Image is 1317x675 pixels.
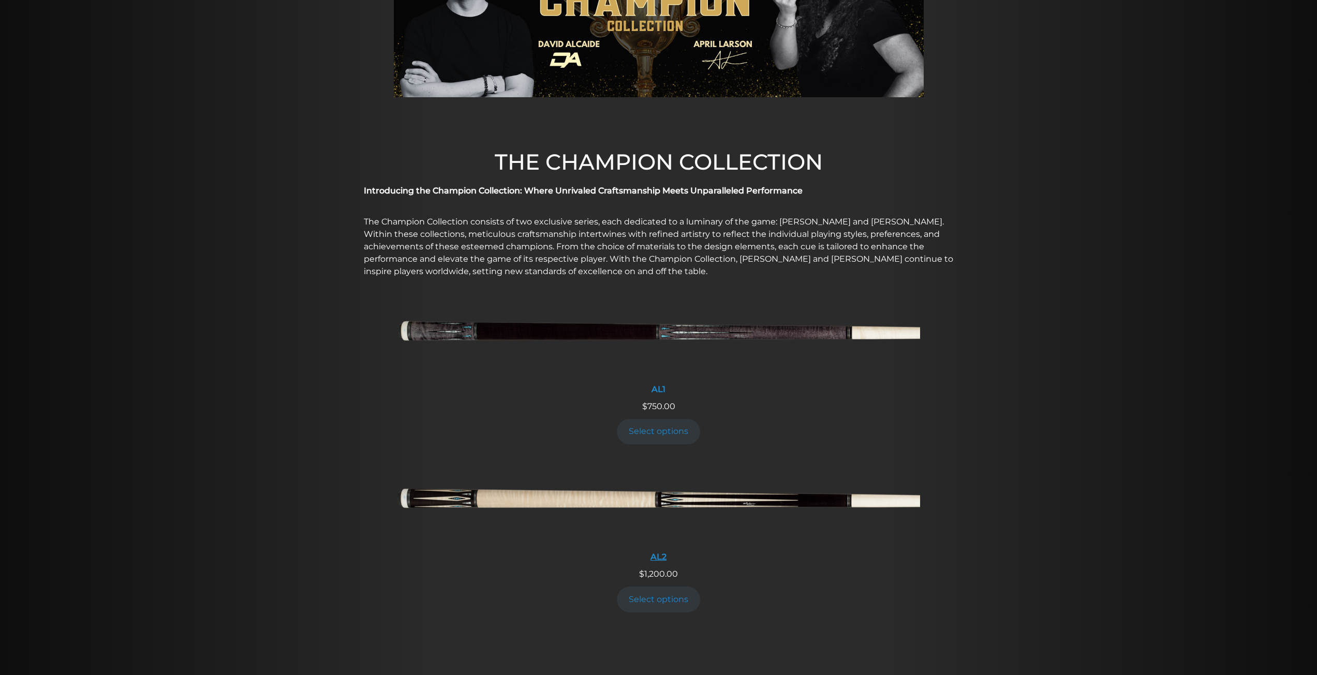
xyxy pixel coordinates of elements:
span: $ [642,401,647,411]
strong: Introducing the Champion Collection: Where Unrivaled Craftsmanship Meets Unparalleled Performance [364,186,803,196]
img: AL2 [397,459,920,546]
img: AL1 [397,291,920,378]
a: Add to cart: “AL1” [617,419,701,444]
div: AL2 [397,552,920,562]
span: 1,200.00 [639,569,678,579]
a: AL1 AL1 [397,291,920,400]
span: $ [639,569,644,579]
span: 750.00 [642,401,675,411]
a: Add to cart: “AL2” [617,587,701,612]
div: AL1 [397,384,920,394]
p: The Champion Collection consists of two exclusive series, each dedicated to a luminary of the gam... [364,216,954,278]
a: AL2 AL2 [397,459,920,568]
